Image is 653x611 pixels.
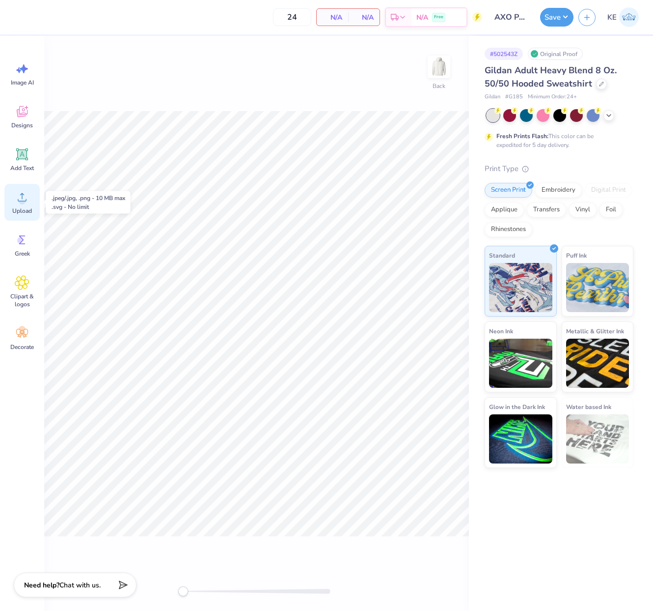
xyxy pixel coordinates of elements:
span: Gildan [485,93,500,101]
img: Back [429,57,449,77]
div: Embroidery [535,183,582,198]
span: Add Text [10,164,34,172]
span: Image AI [11,79,34,87]
div: Screen Print [485,183,532,198]
span: KE [607,12,617,23]
span: Water based Ink [566,402,611,412]
span: # G185 [505,93,523,101]
div: Applique [485,203,524,217]
span: Free [434,14,443,21]
div: This color can be expedited for 5 day delivery. [496,132,617,149]
strong: Need help? [24,581,59,590]
strong: Fresh Prints Flash: [496,132,548,140]
img: Metallic & Glitter Ink [566,339,629,388]
span: Decorate [10,343,34,351]
span: Gildan Adult Heavy Blend 8 Oz. 50/50 Hooded Sweatshirt [485,64,617,89]
div: .svg - No limit [52,203,125,211]
div: Vinyl [569,203,597,217]
input: – – [273,8,311,26]
a: KE [603,7,643,27]
div: Transfers [527,203,566,217]
div: # 502543Z [485,48,523,60]
div: Rhinestones [485,222,532,237]
img: Glow in the Dark Ink [489,414,552,464]
span: Glow in the Dark Ink [489,402,545,412]
span: Neon Ink [489,326,513,336]
div: Original Proof [528,48,583,60]
div: Digital Print [585,183,632,198]
input: Untitled Design [487,7,535,27]
span: Clipart & logos [6,292,38,308]
img: Water based Ink [566,414,629,464]
button: Save [540,8,573,27]
span: N/A [354,12,374,23]
span: Minimum Order: 24 + [528,93,577,101]
div: Foil [599,203,623,217]
span: Standard [489,250,515,261]
div: .jpeg/.jpg, .png - 10 MB max [52,194,125,203]
span: Greek [15,250,30,258]
span: N/A [416,12,428,23]
span: N/A [323,12,342,23]
div: Print Type [485,163,633,175]
span: Puff Ink [566,250,587,261]
span: Designs [11,121,33,129]
div: Back [433,82,445,90]
span: Metallic & Glitter Ink [566,326,624,336]
span: Chat with us. [59,581,101,590]
img: Puff Ink [566,263,629,312]
img: Neon Ink [489,339,552,388]
img: Standard [489,263,552,312]
div: Accessibility label [178,586,188,596]
span: Upload [12,207,32,215]
img: Kent Everic Delos Santos [619,7,639,27]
